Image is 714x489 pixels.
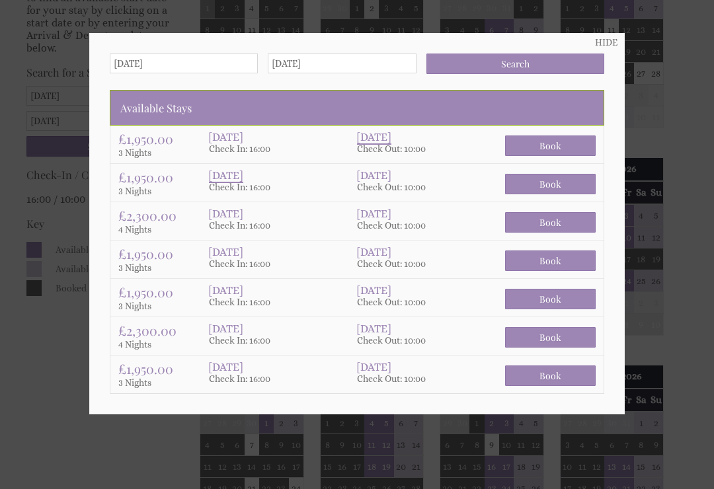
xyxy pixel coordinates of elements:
[120,100,594,115] h3: Available Stays
[118,186,209,196] p: 3 Nights
[209,258,270,269] span: Check In: 16:00
[505,289,596,309] span: Book
[426,54,604,74] input: Search
[357,258,426,269] span: Check Out: 10:00
[268,54,416,73] input: Departure Date (Optional)
[505,327,596,348] span: Book
[209,143,270,154] span: Check In: 16:00
[209,335,270,346] span: Check In: 16:00
[118,169,209,186] h4: £1,950.00
[505,135,596,156] span: Book
[118,322,209,339] h4: £2,300.00
[209,220,270,231] span: Check In: 16:00
[118,262,209,273] p: 3 Nights
[357,182,426,192] span: Check Out: 10:00
[110,164,604,202] a: £1,950.00 3 Nights [DATE] Check In: 16:00 [DATE] Check Out: 10:00 Book
[118,283,209,301] h4: £1,950.00
[118,377,209,388] p: 3 Nights
[110,356,604,393] a: £1,950.00 3 Nights [DATE] Check In: 16:00 [DATE] Check Out: 10:00 Book
[110,202,604,241] a: £2,300.00 4 Nights [DATE] Check In: 16:00 [DATE] Check Out: 10:00 Book
[357,131,391,145] span: [DATE]
[357,335,426,346] span: Check Out: 10:00
[118,360,209,377] h4: £1,950.00
[209,169,243,183] span: [DATE]
[118,147,209,158] p: 3 Nights
[118,245,209,262] h4: £1,950.00
[505,250,596,271] span: Book
[209,246,243,258] span: [DATE]
[505,212,596,233] span: Book
[357,220,426,231] span: Check Out: 10:00
[505,174,596,194] span: Book
[357,297,426,307] span: Check Out: 10:00
[209,322,243,335] span: [DATE]
[357,284,391,297] span: [DATE]
[209,373,270,384] span: Check In: 16:00
[357,373,426,384] span: Check Out: 10:00
[357,143,426,154] span: Check Out: 10:00
[357,246,391,258] span: [DATE]
[110,54,258,73] input: Arrival Date
[118,339,209,350] p: 4 Nights
[110,317,604,356] a: £2,300.00 4 Nights [DATE] Check In: 16:00 [DATE] Check Out: 10:00 Book
[209,182,270,192] span: Check In: 16:00
[505,365,596,386] span: Book
[209,361,243,373] span: [DATE]
[357,322,391,335] span: [DATE]
[357,207,391,220] span: [DATE]
[209,297,270,307] span: Check In: 16:00
[118,301,209,311] p: 3 Nights
[209,284,243,297] span: [DATE]
[118,207,209,224] h4: £2,300.00
[118,130,209,147] h4: £1,950.00
[209,207,243,220] span: [DATE]
[110,279,604,317] a: £1,950.00 3 Nights [DATE] Check In: 16:00 [DATE] Check Out: 10:00 Book
[357,361,391,373] span: [DATE]
[118,224,209,235] p: 4 Nights
[209,131,243,143] span: [DATE]
[110,241,604,279] a: £1,950.00 3 Nights [DATE] Check In: 16:00 [DATE] Check Out: 10:00 Book
[110,126,604,164] a: £1,950.00 3 Nights [DATE] Check In: 16:00 [DATE] Check Out: 10:00 Book
[595,37,617,48] a: HIDE
[357,169,391,182] span: [DATE]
